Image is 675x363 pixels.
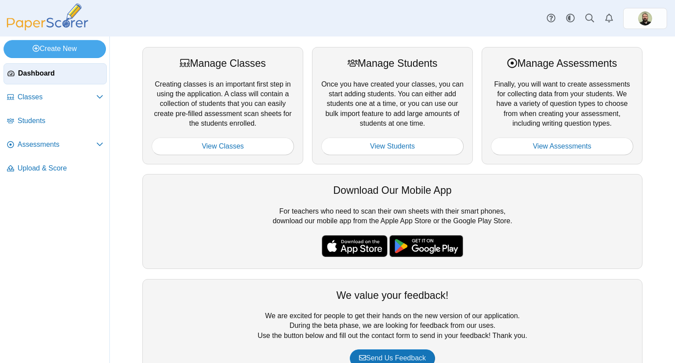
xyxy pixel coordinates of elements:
[152,183,633,197] div: Download Our Mobile App
[321,138,464,155] a: View Students
[4,40,106,58] a: Create New
[638,11,652,25] img: ps.IbYvzNdzldgWHYXo
[4,87,107,108] a: Classes
[18,92,96,102] span: Classes
[18,163,103,173] span: Upload & Score
[389,235,463,257] img: google-play-badge.png
[4,111,107,132] a: Students
[4,63,107,84] a: Dashboard
[18,140,96,149] span: Assessments
[142,174,642,269] div: For teachers who need to scan their own sheets with their smart phones, download our mobile app f...
[152,138,294,155] a: View Classes
[4,158,107,179] a: Upload & Score
[4,24,91,32] a: PaperScorer
[152,56,294,70] div: Manage Classes
[491,56,633,70] div: Manage Assessments
[18,116,103,126] span: Students
[4,4,91,30] img: PaperScorer
[599,9,619,28] a: Alerts
[623,8,667,29] a: ps.IbYvzNdzldgWHYXo
[152,288,633,302] div: We value your feedback!
[491,138,633,155] a: View Assessments
[321,56,464,70] div: Manage Students
[359,354,426,362] span: Send Us Feedback
[142,47,303,164] div: Creating classes is an important first step in using the application. A class will contain a coll...
[322,235,388,257] img: apple-store-badge.svg
[312,47,473,164] div: Once you have created your classes, you can start adding students. You can either add students on...
[18,69,103,78] span: Dashboard
[638,11,652,25] span: Zachary Butte - MRH Faculty
[4,134,107,156] a: Assessments
[482,47,642,164] div: Finally, you will want to create assessments for collecting data from your students. We have a va...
